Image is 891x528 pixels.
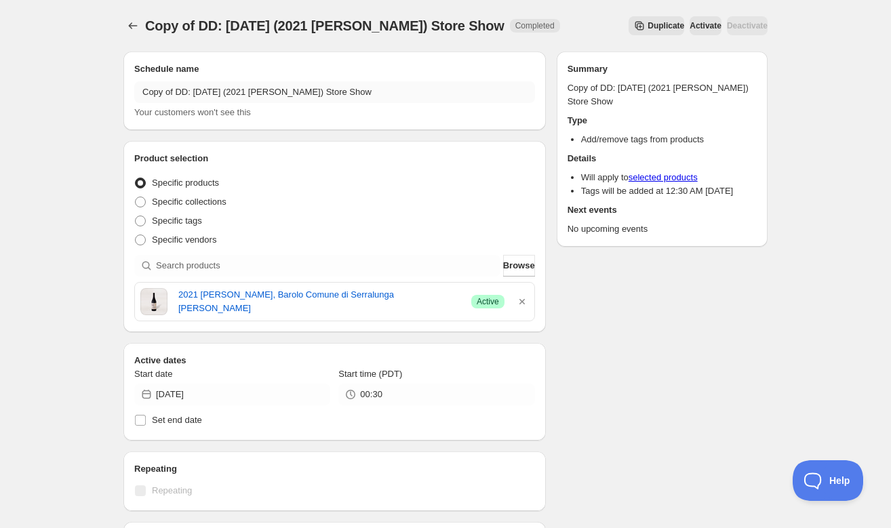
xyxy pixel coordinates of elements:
[134,354,535,367] h2: Active dates
[134,62,535,76] h2: Schedule name
[338,369,402,379] span: Start time (PDT)
[152,197,226,207] span: Specific collections
[793,460,864,501] iframe: Toggle Customer Support
[568,222,757,236] p: No upcoming events
[629,16,684,35] button: Secondary action label
[134,107,251,117] span: Your customers won't see this
[156,255,500,277] input: Search products
[581,171,757,184] li: Will apply to
[134,369,172,379] span: Start date
[152,216,202,226] span: Specific tags
[568,203,757,217] h2: Next events
[581,184,757,198] li: Tags will be added at 12:30 AM [DATE]
[690,16,721,35] button: Activate
[503,255,535,277] button: Browse
[134,152,535,165] h2: Product selection
[145,18,504,33] span: Copy of DD: [DATE] (2021 [PERSON_NAME]) Store Show
[134,462,535,476] h2: Repeating
[123,16,142,35] button: Schedules
[690,20,721,31] span: Activate
[178,288,460,315] a: 2021 [PERSON_NAME], Barolo Comune di Serralunga [PERSON_NAME]
[503,259,535,272] span: Browse
[568,62,757,76] h2: Summary
[477,296,499,307] span: Active
[152,235,216,245] span: Specific vendors
[648,20,684,31] span: Duplicate
[568,81,757,108] p: Copy of DD: [DATE] (2021 [PERSON_NAME]) Store Show
[629,172,698,182] a: selected products
[568,114,757,127] h2: Type
[515,20,555,31] span: Completed
[581,133,757,146] li: Add/remove tags from products
[152,178,219,188] span: Specific products
[152,415,202,425] span: Set end date
[568,152,757,165] h2: Details
[152,485,192,495] span: Repeating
